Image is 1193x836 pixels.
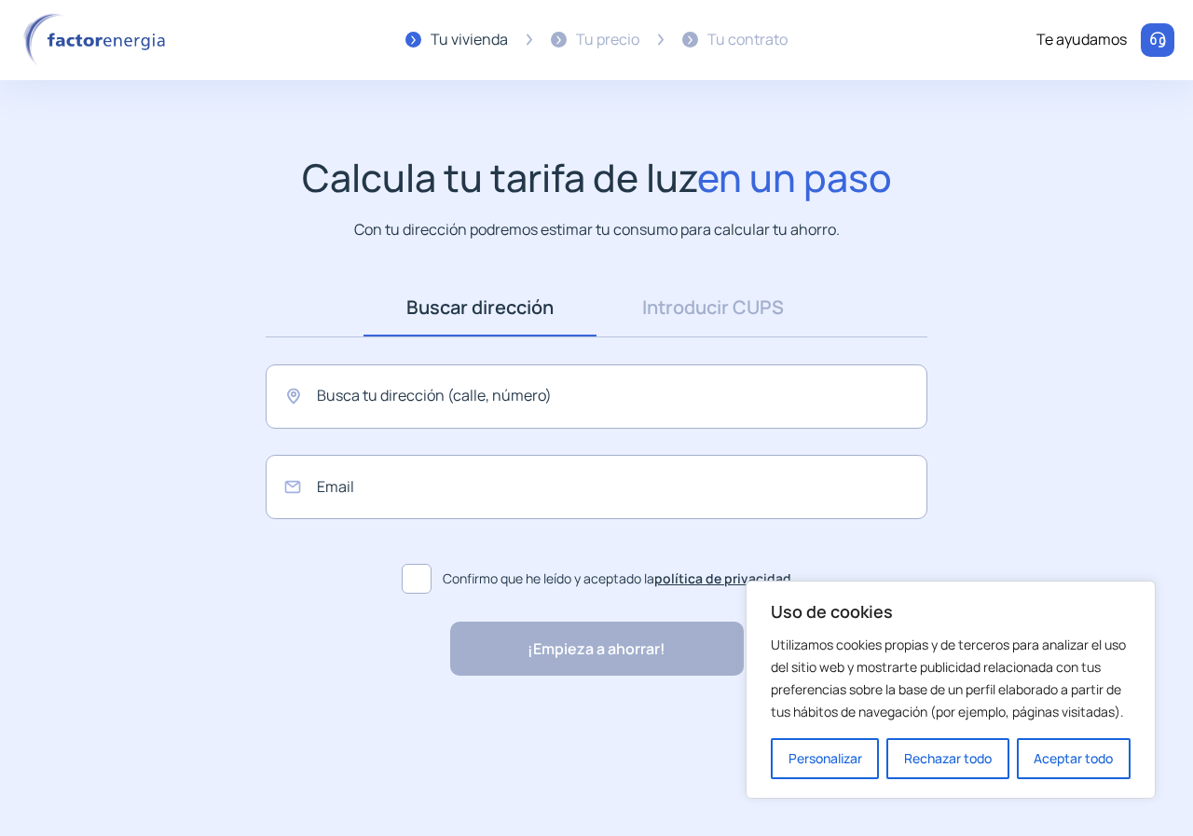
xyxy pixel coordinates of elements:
[1017,738,1131,779] button: Aceptar todo
[697,151,892,203] span: en un paso
[746,581,1156,799] div: Uso de cookies
[707,28,788,52] div: Tu contrato
[1036,28,1127,52] div: Te ayudamos
[443,569,791,589] span: Confirmo que he leído y aceptado la
[576,28,639,52] div: Tu precio
[886,738,1008,779] button: Rechazar todo
[19,13,177,67] img: logo factor
[363,279,596,336] a: Buscar dirección
[302,155,892,200] h1: Calcula tu tarifa de luz
[771,600,1131,623] p: Uso de cookies
[771,738,879,779] button: Personalizar
[431,28,508,52] div: Tu vivienda
[1148,31,1167,49] img: llamar
[596,279,830,336] a: Introducir CUPS
[654,569,791,587] a: política de privacidad
[771,634,1131,723] p: Utilizamos cookies propias y de terceros para analizar el uso del sitio web y mostrarte publicida...
[354,218,840,241] p: Con tu dirección podremos estimar tu consumo para calcular tu ahorro.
